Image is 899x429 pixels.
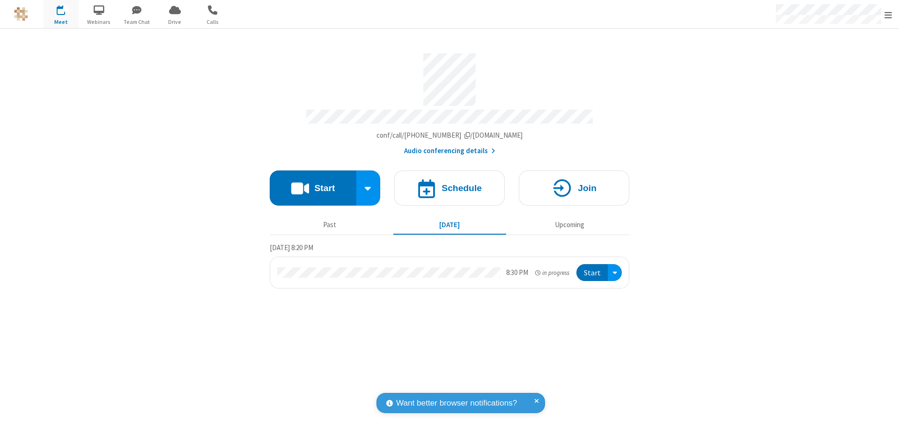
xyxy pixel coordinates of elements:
[578,184,597,192] h4: Join
[270,46,629,156] section: Account details
[314,184,335,192] h4: Start
[119,18,155,26] span: Team Chat
[81,18,117,26] span: Webinars
[404,146,495,156] button: Audio conferencing details
[394,170,505,206] button: Schedule
[270,170,356,206] button: Start
[157,18,192,26] span: Drive
[63,5,69,12] div: 1
[356,170,381,206] div: Start conference options
[44,18,79,26] span: Meet
[576,264,608,281] button: Start
[519,170,629,206] button: Join
[273,216,386,234] button: Past
[396,397,517,409] span: Want better browser notifications?
[270,243,313,252] span: [DATE] 8:20 PM
[14,7,28,21] img: QA Selenium DO NOT DELETE OR CHANGE
[506,267,528,278] div: 8:30 PM
[535,268,569,277] em: in progress
[376,131,523,140] span: Copy my meeting room link
[393,216,506,234] button: [DATE]
[513,216,626,234] button: Upcoming
[376,130,523,141] button: Copy my meeting room linkCopy my meeting room link
[608,264,622,281] div: Open menu
[442,184,482,192] h4: Schedule
[195,18,230,26] span: Calls
[270,242,629,289] section: Today's Meetings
